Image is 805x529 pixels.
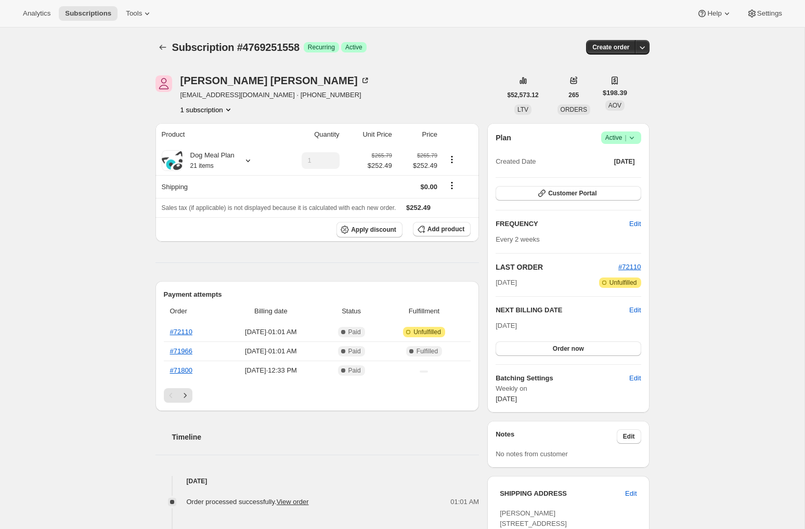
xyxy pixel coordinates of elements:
[162,204,396,211] span: Sales tax (if applicable) is not displayed because it is calculated with each new order.
[619,485,643,502] button: Edit
[609,279,637,287] span: Unfulfilled
[277,498,309,506] a: View order
[605,133,637,143] span: Active
[623,432,635,441] span: Edit
[277,123,343,146] th: Quantity
[372,152,392,158] small: $265.79
[496,235,540,243] span: Every 2 weeks
[707,9,721,18] span: Help
[183,150,235,171] div: Dog Meal Plan
[155,123,277,146] th: Product
[413,222,471,236] button: Add product
[384,306,464,316] span: Fulfillment
[170,328,192,336] a: #72110
[496,450,568,458] span: No notes from customer
[120,6,159,21] button: Tools
[172,432,479,442] h2: Timeline
[496,373,629,383] h6: Batching Settings
[162,151,183,170] img: product img
[741,6,788,21] button: Settings
[501,88,545,102] button: $52,573.12
[618,263,641,271] a: #72110
[450,497,479,507] span: 01:01 AM
[23,9,50,18] span: Analytics
[561,106,587,113] span: ORDERS
[223,365,319,376] span: [DATE] · 12:33 PM
[603,88,627,98] span: $198.39
[155,175,277,198] th: Shipping
[691,6,738,21] button: Help
[608,154,641,169] button: [DATE]
[757,9,782,18] span: Settings
[568,91,579,99] span: 265
[427,225,464,233] span: Add product
[59,6,118,21] button: Subscriptions
[629,373,641,383] span: Edit
[562,88,585,102] button: 265
[170,347,192,355] a: #71966
[618,262,641,272] button: #72110
[770,483,795,508] iframe: Intercom live chat
[496,262,618,272] h2: LAST ORDER
[187,498,309,506] span: Order processed successfully.
[223,306,319,316] span: Billing date
[164,289,471,300] h2: Payment attempts
[500,488,625,499] h3: SHIPPING ADDRESS
[398,161,437,171] span: $252.49
[336,222,402,237] button: Apply discount
[223,327,319,337] span: [DATE] · 01:01 AM
[417,152,437,158] small: $265.79
[508,91,539,99] span: $52,573.12
[308,43,335,51] span: Recurring
[190,162,214,169] small: 21 items
[223,346,319,356] span: [DATE] · 01:01 AM
[625,134,626,142] span: |
[180,90,370,100] span: [EMAIL_ADDRESS][DOMAIN_NAME] · [PHONE_NUMBER]
[625,488,637,499] span: Edit
[496,322,517,329] span: [DATE]
[496,219,629,229] h2: FREQUENCY
[592,43,629,51] span: Create order
[17,6,57,21] button: Analytics
[586,40,635,55] button: Create order
[421,183,438,191] span: $0.00
[444,180,460,191] button: Shipping actions
[623,370,647,387] button: Edit
[155,75,172,92] span: Elaine Goldberg
[617,429,641,444] button: Edit
[496,395,517,403] span: [DATE]
[444,154,460,165] button: Product actions
[164,300,220,323] th: Order
[496,305,629,315] h2: NEXT BILLING DATE
[629,219,641,229] span: Edit
[351,226,396,234] span: Apply discount
[548,189,596,197] span: Customer Portal
[496,429,617,444] h3: Notes
[164,388,471,403] nav: Pagination
[496,341,641,356] button: Order now
[614,157,635,166] span: [DATE]
[496,277,517,288] span: [DATE]
[170,366,192,374] a: #71800
[345,43,362,51] span: Active
[406,204,431,211] span: $252.49
[180,104,233,115] button: Product actions
[348,328,361,336] span: Paid
[155,40,170,55] button: Subscriptions
[553,345,584,353] span: Order now
[623,216,647,232] button: Edit
[629,305,641,315] button: Edit
[395,123,440,146] th: Price
[172,42,300,53] span: Subscription #4769251558
[496,133,511,143] h2: Plan
[413,328,441,336] span: Unfulfilled
[417,347,438,355] span: Fulfilled
[348,347,361,355] span: Paid
[343,123,395,146] th: Unit Price
[496,186,641,201] button: Customer Portal
[496,156,536,167] span: Created Date
[348,366,361,375] span: Paid
[126,9,142,18] span: Tools
[178,388,192,403] button: Next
